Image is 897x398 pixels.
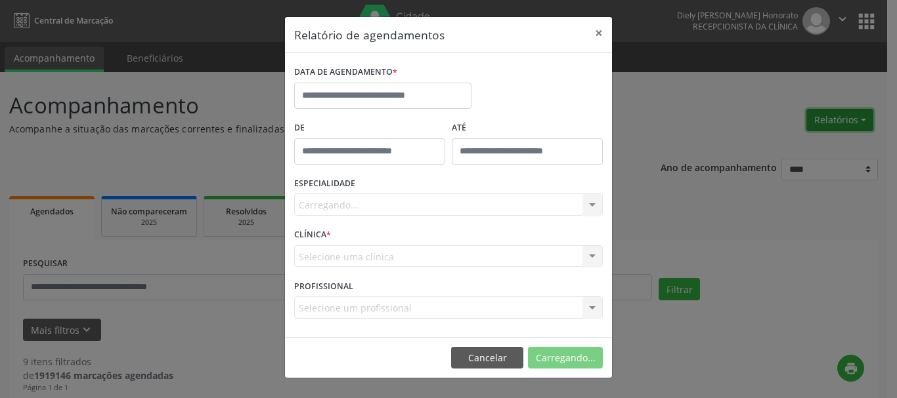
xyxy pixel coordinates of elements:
label: De [294,118,445,138]
label: DATA DE AGENDAMENTO [294,62,397,83]
button: Carregando... [528,347,603,369]
button: Cancelar [451,347,523,369]
button: Close [586,17,612,49]
h5: Relatório de agendamentos [294,26,445,43]
label: PROFISSIONAL [294,276,353,296]
label: ESPECIALIDADE [294,174,355,194]
label: ATÉ [452,118,603,138]
label: CLÍNICA [294,225,331,245]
